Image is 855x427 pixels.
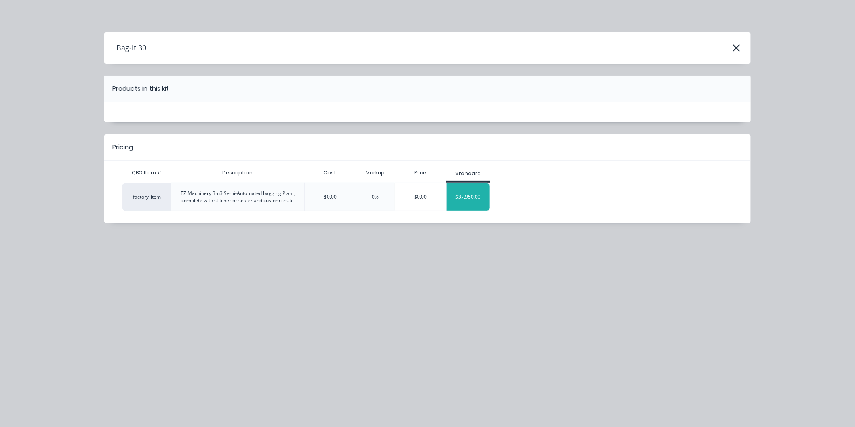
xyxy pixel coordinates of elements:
[104,40,146,56] h4: Bag-it 30
[447,187,490,207] div: $37,950.00
[395,187,446,207] div: $0.00
[178,190,298,204] div: EZ Machinery 3m3 Semi-Automated bagging Plant, complete with stitcher or sealer and custom chute
[122,183,171,211] div: factory_item
[356,183,395,211] div: 0%
[122,165,171,181] div: QBO Item #
[304,183,356,211] div: $0.00
[455,170,481,177] div: Standard
[395,165,446,181] div: Price
[112,142,133,152] div: Pricing
[304,165,356,181] div: Cost
[356,165,395,181] div: Markup
[216,163,259,183] div: Description
[112,84,169,94] div: Products in this kit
